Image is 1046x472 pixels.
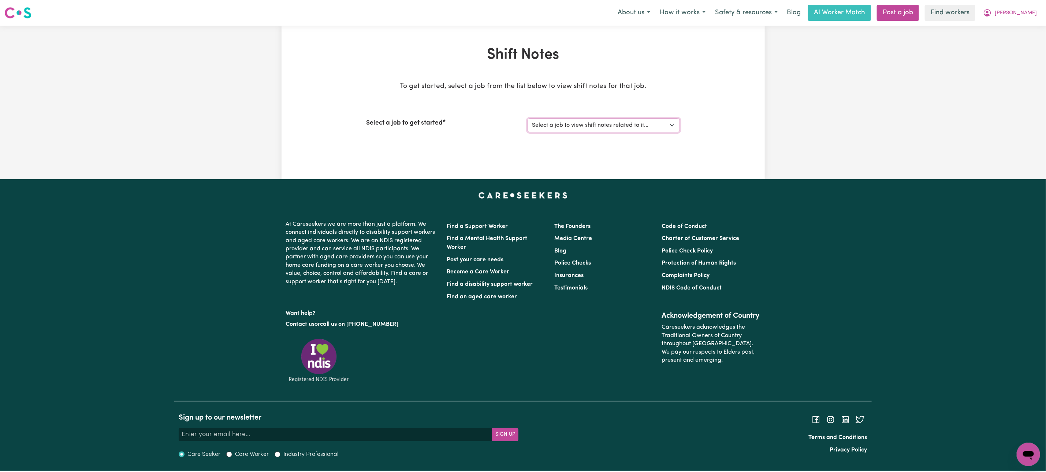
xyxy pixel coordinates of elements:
[662,224,707,229] a: Code of Conduct
[877,5,919,21] a: Post a job
[286,338,352,383] img: Registered NDIS provider
[856,417,864,423] a: Follow Careseekers on Twitter
[286,317,438,331] p: or
[662,236,739,241] a: Charter of Customer Service
[782,5,805,21] a: Blog
[826,417,835,423] a: Follow Careseekers on Instagram
[1017,443,1040,466] iframe: Button to launch messaging window, conversation in progress
[286,306,438,317] p: Want help?
[4,6,31,19] img: Careseekers logo
[662,311,760,320] h2: Acknowledgement of Country
[554,248,566,254] a: Blog
[235,450,269,459] label: Care Worker
[179,428,492,441] input: Enter your email here...
[320,321,399,327] a: call us on [PHONE_NUMBER]
[995,9,1037,17] span: [PERSON_NAME]
[830,447,867,453] a: Privacy Policy
[283,450,339,459] label: Industry Professional
[841,417,850,423] a: Follow Careseekers on LinkedIn
[286,321,315,327] a: Contact us
[366,46,680,64] h1: Shift Notes
[179,413,518,422] h2: Sign up to our newsletter
[554,236,592,241] a: Media Centre
[662,248,713,254] a: Police Check Policy
[447,294,517,300] a: Find an aged care worker
[655,5,710,21] button: How it works
[613,5,655,21] button: About us
[662,285,722,291] a: NDIS Code of Conduct
[710,5,782,21] button: Safety & resources
[286,217,438,289] p: At Careseekers we are more than just a platform. We connect individuals directly to disability su...
[809,435,867,440] a: Terms and Conditions
[662,273,710,279] a: Complaints Policy
[479,192,567,198] a: Careseekers home page
[366,81,680,92] p: To get started, select a job from the list below to view shift notes for that job.
[662,320,760,367] p: Careseekers acknowledges the Traditional Owners of Country throughout [GEOGRAPHIC_DATA]. We pay o...
[447,224,508,229] a: Find a Support Worker
[447,257,504,263] a: Post your care needs
[554,260,591,266] a: Police Checks
[4,4,31,21] a: Careseekers logo
[187,450,220,459] label: Care Seeker
[447,281,533,287] a: Find a disability support worker
[447,269,510,275] a: Become a Care Worker
[554,224,591,229] a: The Founders
[366,118,443,128] label: Select a job to get started
[925,5,975,21] a: Find workers
[812,417,820,423] a: Follow Careseekers on Facebook
[978,5,1042,21] button: My Account
[554,285,588,291] a: Testimonials
[554,273,584,279] a: Insurances
[662,260,736,266] a: Protection of Human Rights
[808,5,871,21] a: AI Worker Match
[447,236,528,250] a: Find a Mental Health Support Worker
[492,428,518,441] button: Subscribe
